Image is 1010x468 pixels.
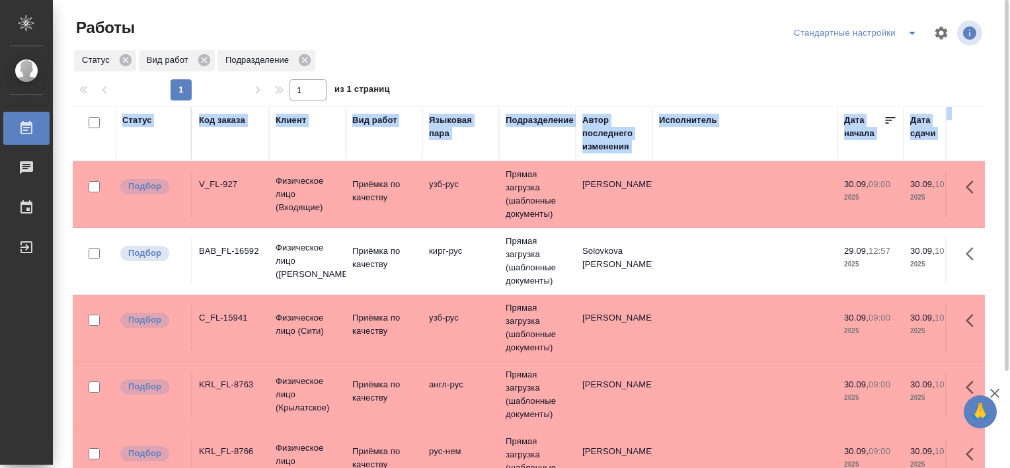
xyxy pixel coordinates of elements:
[935,379,956,389] p: 10:00
[576,238,652,284] td: Solovkova [PERSON_NAME]
[935,246,956,256] p: 10:00
[910,258,963,271] p: 2025
[422,371,499,418] td: англ-рус
[217,50,315,71] div: Подразделение
[844,325,897,338] p: 2025
[925,17,957,49] span: Настроить таблицу
[82,54,114,67] p: Статус
[910,114,950,140] div: Дата сдачи
[199,445,262,458] div: KRL_FL-8766
[844,246,869,256] p: 29.09,
[506,114,574,127] div: Подразделение
[910,379,935,389] p: 30.09,
[958,171,990,203] button: Здесь прячутся важные кнопки
[199,114,245,127] div: Код заказа
[576,305,652,351] td: [PERSON_NAME]
[958,305,990,336] button: Здесь прячутся важные кнопки
[147,54,193,67] p: Вид работ
[576,171,652,217] td: [PERSON_NAME]
[128,380,161,393] p: Подбор
[128,247,161,260] p: Подбор
[844,191,897,204] p: 2025
[869,379,890,389] p: 09:00
[844,258,897,271] p: 2025
[935,179,956,189] p: 10:00
[422,238,499,284] td: кирг-рус
[119,178,184,196] div: Можно подбирать исполнителей
[910,179,935,189] p: 30.09,
[276,311,339,338] p: Физическое лицо (Сити)
[935,446,956,456] p: 10:00
[910,446,935,456] p: 30.09,
[276,175,339,214] p: Физическое лицо (Входящие)
[128,313,161,327] p: Подбор
[139,50,215,71] div: Вид работ
[844,391,897,405] p: 2025
[935,313,956,323] p: 10:00
[225,54,293,67] p: Подразделение
[199,245,262,258] div: BAB_FL-16592
[119,245,184,262] div: Можно подбирать исполнителей
[869,246,890,256] p: 12:57
[352,178,416,204] p: Приёмка по качеству
[844,114,884,140] div: Дата начала
[119,445,184,463] div: Можно подбирать исполнителей
[119,378,184,396] div: Можно подбирать исполнителей
[844,446,869,456] p: 30.09,
[910,246,935,256] p: 30.09,
[969,398,991,426] span: 🙏
[128,447,161,460] p: Подбор
[352,378,416,405] p: Приёмка по качеству
[199,311,262,325] div: C_FL-15941
[844,379,869,389] p: 30.09,
[199,378,262,391] div: KRL_FL-8763
[910,391,963,405] p: 2025
[352,114,397,127] div: Вид работ
[422,171,499,217] td: узб-рус
[869,179,890,189] p: 09:00
[499,228,576,294] td: Прямая загрузка (шаблонные документы)
[499,362,576,428] td: Прямая загрузка (шаблонные документы)
[276,114,306,127] div: Клиент
[422,305,499,351] td: узб-рус
[122,114,152,127] div: Статус
[276,375,339,414] p: Физическое лицо (Крылатское)
[869,313,890,323] p: 09:00
[659,114,717,127] div: Исполнитель
[576,371,652,418] td: [PERSON_NAME]
[429,114,492,140] div: Языковая пара
[334,81,390,100] span: из 1 страниц
[582,114,646,153] div: Автор последнего изменения
[844,179,869,189] p: 30.09,
[73,17,135,38] span: Работы
[958,371,990,403] button: Здесь прячутся важные кнопки
[199,178,262,191] div: V_FL-927
[910,191,963,204] p: 2025
[276,241,339,281] p: Физическое лицо ([PERSON_NAME])
[958,238,990,270] button: Здесь прячутся важные кнопки
[844,313,869,323] p: 30.09,
[499,295,576,361] td: Прямая загрузка (шаблонные документы)
[910,313,935,323] p: 30.09,
[964,395,997,428] button: 🙏
[791,22,925,44] div: split button
[352,245,416,271] p: Приёмка по качеству
[957,20,985,46] span: Посмотреть информацию
[910,325,963,338] p: 2025
[74,50,136,71] div: Статус
[119,311,184,329] div: Можно подбирать исполнителей
[499,161,576,227] td: Прямая загрузка (шаблонные документы)
[128,180,161,193] p: Подбор
[869,446,890,456] p: 09:00
[352,311,416,338] p: Приёмка по качеству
